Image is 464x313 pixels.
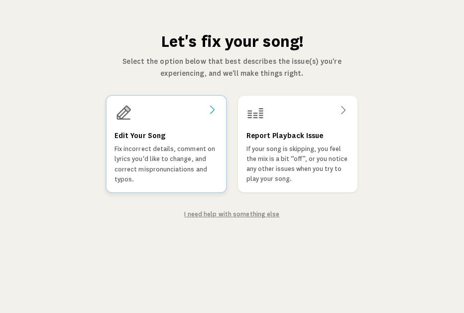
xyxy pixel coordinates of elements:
[115,130,165,142] h3: Edit Your Song
[246,130,323,142] h3: Report Playback Issue
[115,144,218,184] p: Fix incorrect details, comment on lyrics you'd like to change, and correct mispronunciations and ...
[107,96,226,192] a: Edit Your SongFix incorrect details, comment on lyrics you'd like to change, and correct mispronu...
[106,32,358,52] h1: Let's fix your song!
[184,210,279,218] a: I need help with something else
[106,56,358,80] p: Select the option below that best describes the issue(s) you're experiencing, and we'll make thin...
[238,96,357,192] a: Report Playback IssueIf your song is skipping, you feel the mix is a bit “off”, or you notice any...
[246,144,349,184] p: If your song is skipping, you feel the mix is a bit “off”, or you notice any other issues when yo...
